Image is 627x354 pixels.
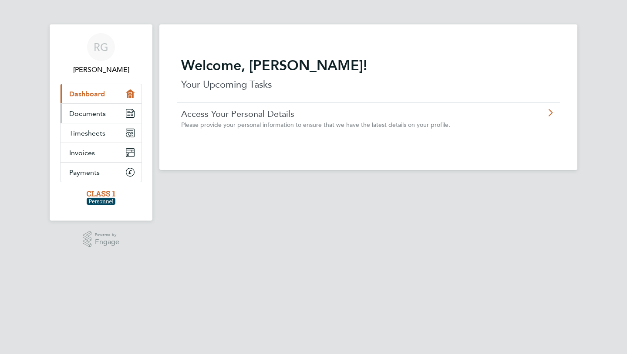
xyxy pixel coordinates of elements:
[69,168,100,177] span: Payments
[61,143,142,162] a: Invoices
[60,65,142,75] span: Renata Gurung
[61,163,142,182] a: Payments
[69,149,95,157] span: Invoices
[61,84,142,103] a: Dashboard
[87,191,116,205] img: class1personnel-logo-retina.png
[181,78,556,92] p: Your Upcoming Tasks
[60,33,142,75] a: RG[PERSON_NAME]
[69,129,105,137] span: Timesheets
[60,191,142,205] a: Go to home page
[181,57,556,74] h2: Welcome, [PERSON_NAME]!
[95,238,119,246] span: Engage
[61,123,142,143] a: Timesheets
[50,24,152,221] nav: Main navigation
[69,109,106,118] span: Documents
[83,231,120,248] a: Powered byEngage
[181,108,506,119] a: Access Your Personal Details
[181,121,450,129] span: Please provide your personal information to ensure that we have the latest details on your profile.
[69,90,105,98] span: Dashboard
[61,104,142,123] a: Documents
[95,231,119,238] span: Powered by
[94,41,108,53] span: RG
